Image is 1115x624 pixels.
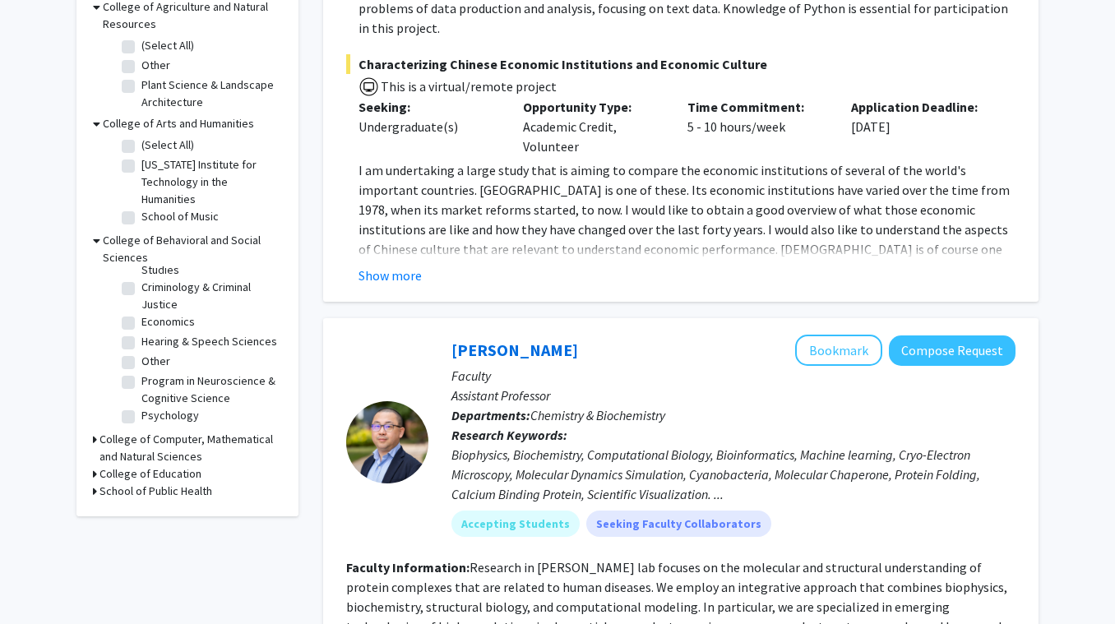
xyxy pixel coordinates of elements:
[141,313,195,330] label: Economics
[103,232,282,266] h3: College of Behavioral and Social Sciences
[99,483,212,500] h3: School of Public Health
[379,78,557,95] span: This is a virtual/remote project
[451,366,1016,386] p: Faculty
[795,335,882,366] button: Add Yanxin Liu to Bookmarks
[99,431,282,465] h3: College of Computer, Mathematical and Natural Sciences
[359,97,498,117] p: Seeking:
[530,407,665,423] span: Chemistry & Biochemistry
[141,156,278,208] label: [US_STATE] Institute for Technology in the Humanities
[359,266,422,285] button: Show more
[103,115,254,132] h3: College of Arts and Humanities
[675,97,840,156] div: 5 - 10 hours/week
[451,427,567,443] b: Research Keywords:
[451,445,1016,504] div: Biophysics, Biochemistry, Computational Biology, Bioinformatics, Machine learning, Cryo-Electron ...
[586,511,771,537] mat-chip: Seeking Faculty Collaborators
[141,353,170,370] label: Other
[141,136,194,154] label: (Select All)
[141,333,277,350] label: Hearing & Speech Sciences
[141,407,199,424] label: Psychology
[359,117,498,136] div: Undergraduate(s)
[451,386,1016,405] p: Assistant Professor
[451,511,580,537] mat-chip: Accepting Students
[141,208,219,225] label: School of Music
[511,97,675,156] div: Academic Credit, Volunteer
[359,160,1016,279] p: I am undertaking a large study that is aiming to compare the economic institutions of several of ...
[346,54,1016,74] span: Characterizing Chinese Economic Institutions and Economic Culture
[687,97,827,117] p: Time Commitment:
[141,57,170,74] label: Other
[889,335,1016,366] button: Compose Request to Yanxin Liu
[523,97,663,117] p: Opportunity Type:
[451,340,578,360] a: [PERSON_NAME]
[99,465,201,483] h3: College of Education
[451,407,530,423] b: Departments:
[141,37,194,54] label: (Select All)
[851,97,991,117] p: Application Deadline:
[141,372,278,407] label: Program in Neuroscience & Cognitive Science
[346,559,470,575] b: Faculty Information:
[141,279,278,313] label: Criminology & Criminal Justice
[141,76,278,111] label: Plant Science & Landscape Architecture
[12,550,70,612] iframe: Chat
[839,97,1003,156] div: [DATE]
